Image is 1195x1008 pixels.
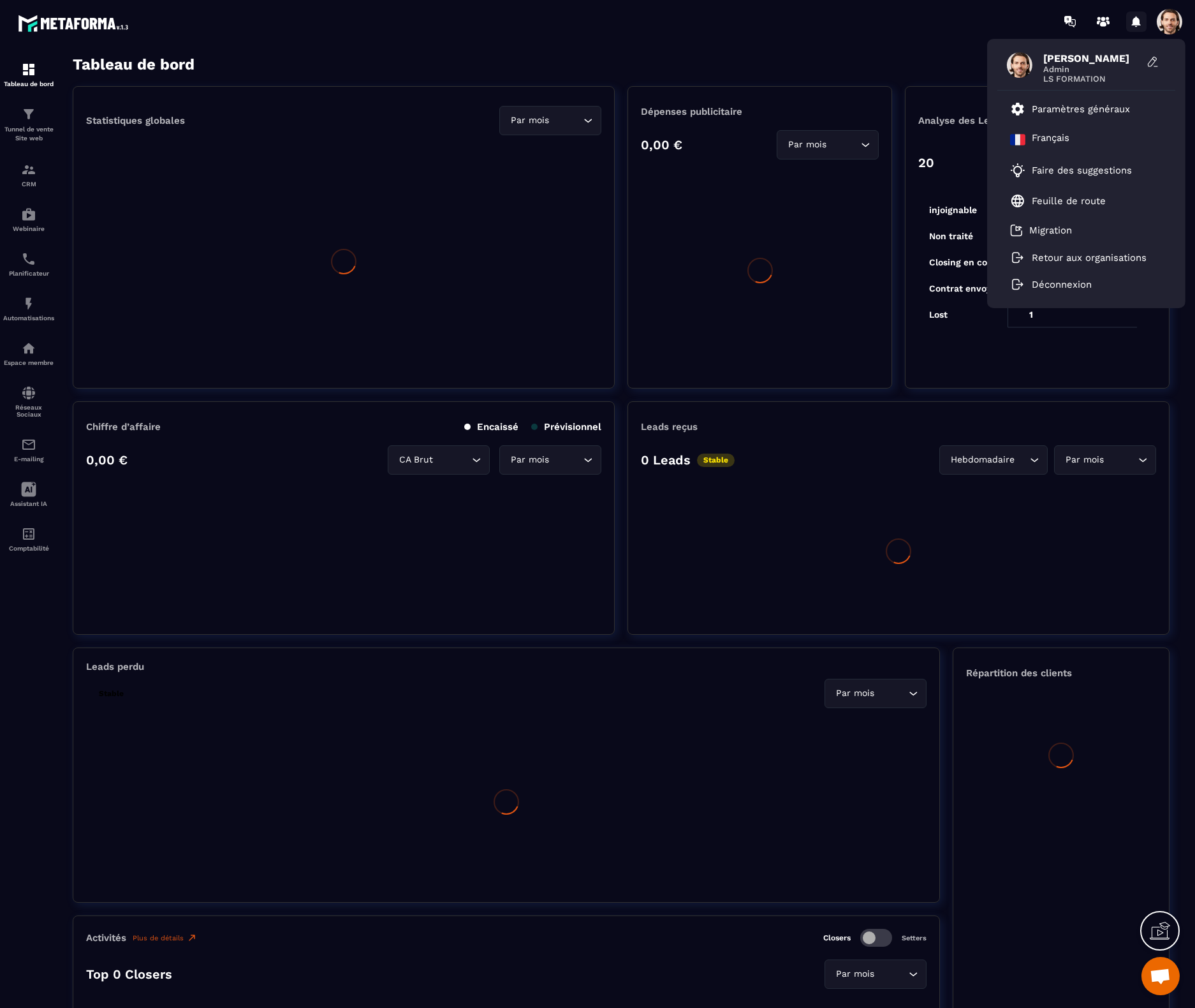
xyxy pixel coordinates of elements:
span: CA Brut [396,453,436,467]
p: 0,00 € [86,452,128,468]
a: Feuille de route [1010,193,1106,209]
p: Stable [697,454,735,467]
input: Search for option [552,114,580,128]
input: Search for option [877,967,905,981]
input: Search for option [1017,453,1027,467]
p: Automatisations [3,315,54,322]
input: Search for option [436,453,469,467]
p: Comptabilité [3,545,54,552]
p: CRM [3,181,54,188]
a: accountantaccountantComptabilité [3,517,54,561]
div: Search for option [388,445,490,475]
div: Search for option [499,106,601,135]
p: Tunnel de vente Site web [3,125,54,143]
img: narrow-up-right-o.6b7c60e2.svg [187,933,197,943]
span: [PERSON_NAME] [1043,52,1139,64]
a: social-networksocial-networkRéseaux Sociaux [3,376,54,427]
p: Setters [902,934,927,942]
a: Faire des suggestions [1010,163,1147,178]
img: automations [21,207,36,222]
p: Paramètres généraux [1032,103,1130,115]
p: Prévisionnel [531,421,601,433]
div: Search for option [939,445,1048,475]
a: automationsautomationsEspace membre [3,331,54,376]
p: Espace membre [3,359,54,366]
p: Webinaire [3,225,54,232]
tspan: Contrat envoyé [929,283,997,294]
p: Leads reçus [641,421,698,433]
span: Hebdomadaire [948,453,1017,467]
a: Assistant IA [3,472,54,517]
p: E-mailing [3,456,54,463]
p: Faire des suggestions [1032,165,1132,176]
div: Search for option [825,679,927,708]
a: formationformationTunnel de vente Site web [3,97,54,152]
p: Migration [1029,225,1072,236]
tspan: Lost [929,309,948,320]
div: Search for option [777,130,879,159]
p: Stable [92,687,130,700]
a: Plus de détails [133,933,197,943]
tspan: Closing en cours [929,257,1001,268]
img: accountant [21,526,36,542]
p: Feuille de route [1032,195,1106,207]
span: Admin [1043,64,1139,74]
a: automationsautomationsWebinaire [3,197,54,242]
h3: Tableau de bord [73,56,194,73]
p: Répartition des clients [966,667,1156,679]
span: Par mois [833,686,877,700]
p: 0,00 € [641,137,682,152]
span: Par mois [833,967,877,981]
span: Par mois [785,138,829,152]
a: Migration [1010,224,1072,237]
p: Closers [823,933,851,942]
span: Par mois [1062,453,1106,467]
a: emailemailE-mailing [3,427,54,472]
div: Search for option [825,960,927,989]
input: Search for option [829,138,858,152]
p: 0 Leads [641,452,691,468]
div: Mở cuộc trò chuyện [1141,957,1180,995]
p: Encaissé [464,421,518,433]
p: Tableau de bord [3,80,54,87]
span: LS FORMATION [1043,74,1139,84]
p: Assistant IA [3,500,54,507]
a: formationformationTableau de bord [3,52,54,97]
img: scheduler [21,251,36,267]
p: Déconnexion [1032,279,1092,290]
img: formation [21,62,36,77]
p: Réseaux Sociaux [3,404,54,418]
img: email [21,437,36,452]
p: Français [1032,132,1069,147]
div: Search for option [1054,445,1156,475]
span: Par mois [508,453,552,467]
div: Search for option [499,445,601,475]
p: Statistiques globales [86,115,185,126]
p: Leads perdu [86,661,144,672]
input: Search for option [1106,453,1135,467]
p: Analyse des Leads [918,115,1037,126]
a: automationsautomationsAutomatisations [3,286,54,331]
img: formation [21,162,36,177]
p: Planificateur [3,270,54,277]
img: social-network [21,385,36,401]
p: Activités [86,932,126,944]
img: formation [21,107,36,122]
a: Retour aux organisations [1010,252,1147,263]
a: Paramètres généraux [1010,101,1130,117]
tspan: injoignable [929,205,977,216]
img: logo [18,11,133,35]
a: formationformationCRM [3,152,54,197]
p: Retour aux organisations [1032,252,1147,263]
input: Search for option [877,686,905,700]
p: 20 [918,155,934,170]
a: schedulerschedulerPlanificateur [3,242,54,286]
tspan: Non traité [929,231,973,241]
img: automations [21,296,36,311]
span: Par mois [508,114,552,128]
p: Top 0 Closers [86,967,172,982]
input: Search for option [552,453,580,467]
p: Chiffre d’affaire [86,421,161,433]
img: automations [21,341,36,356]
p: Dépenses publicitaire [641,106,879,117]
